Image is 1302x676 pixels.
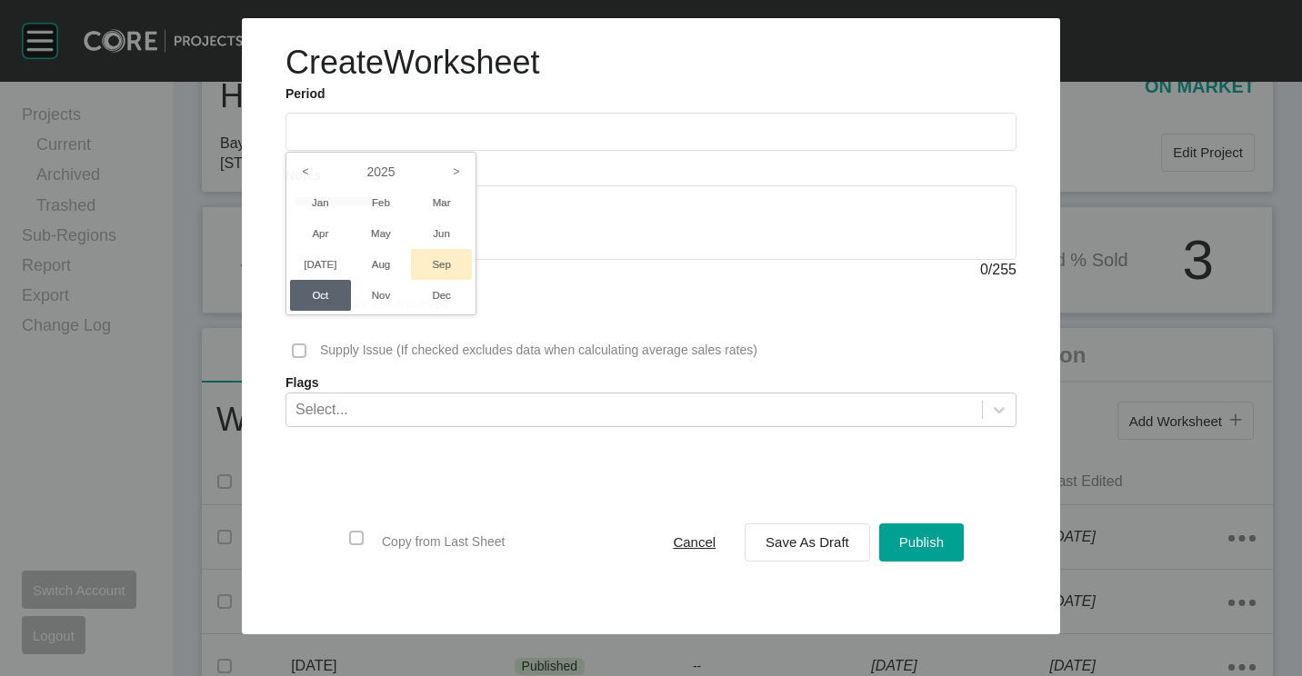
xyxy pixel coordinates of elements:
[351,218,412,249] li: May
[290,249,351,280] li: [DATE]
[290,156,321,187] i: <
[411,218,472,249] li: Jun
[290,187,351,218] li: Jan
[411,187,472,218] li: Mar
[290,218,351,249] li: Apr
[290,280,351,311] li: Oct
[351,187,412,218] li: Feb
[411,280,472,311] li: Dec
[411,249,472,280] li: Sep
[441,156,472,187] i: >
[351,280,412,311] li: Nov
[290,156,472,187] label: 2025
[351,249,412,280] li: Aug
